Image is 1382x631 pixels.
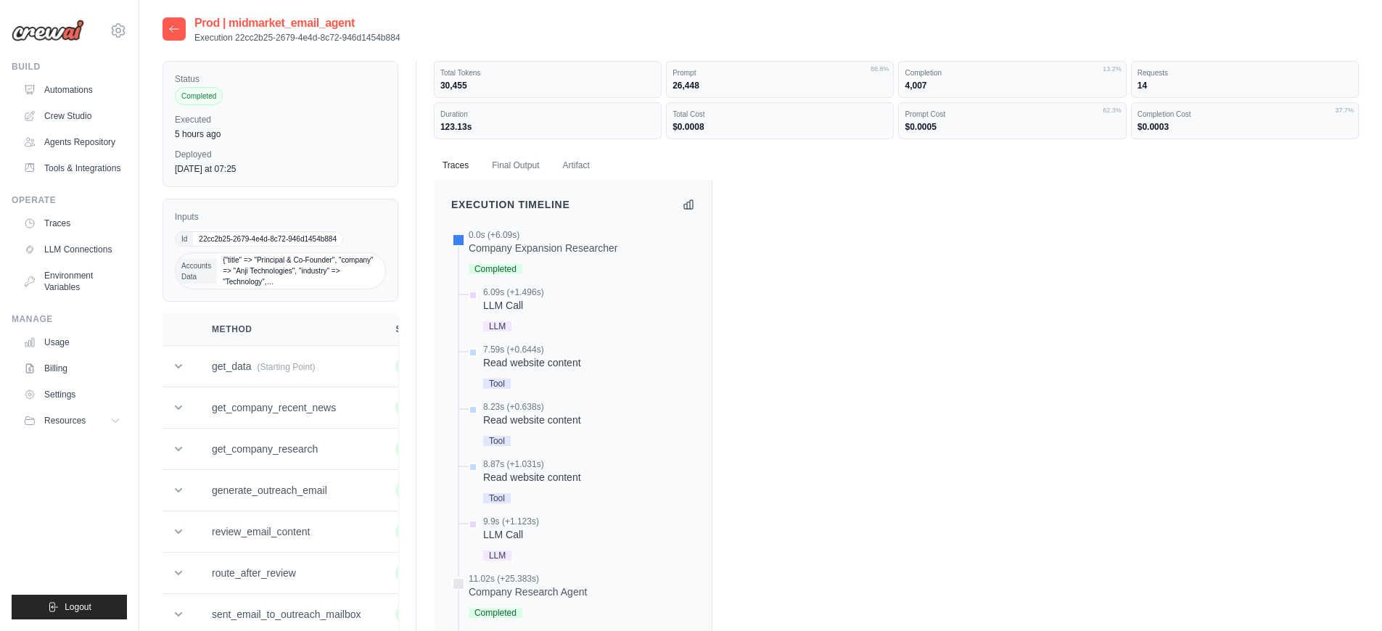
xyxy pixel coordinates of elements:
[395,482,452,499] span: Completed
[483,470,581,484] div: Read website content
[194,346,378,387] td: get_data
[1103,106,1122,116] span: 62.3%
[17,383,127,406] a: Settings
[17,238,127,261] a: LLM Connections
[176,232,193,246] span: Id
[175,129,221,139] time: October 14, 2025 at 11:19 CDT
[176,259,217,284] span: Accounts Data
[395,564,452,582] span: Completed
[483,413,581,427] div: Read website content
[434,151,477,181] button: Traces
[17,104,127,128] a: Crew Studio
[175,73,386,85] label: Status
[194,470,378,511] td: generate_outreach_email
[65,601,91,613] span: Logout
[483,298,544,313] div: LLM Call
[1335,106,1354,116] span: 37.7%
[469,608,522,618] span: Completed
[12,595,127,619] button: Logout
[440,121,655,133] dd: 123.13s
[1138,109,1352,120] dt: Completion Cost
[673,109,887,120] dt: Total Cost
[395,606,452,623] span: Completed
[217,253,385,289] span: {"title" => "Principal & Co-Founder", "company" => "Anji Technologies", "industry" => "Technology",…
[175,149,386,160] label: Deployed
[483,458,581,470] div: 8.87s (+1.031s)
[469,573,587,585] div: 11.02s (+25.383s)
[469,229,617,241] div: 0.0s (+6.09s)
[17,157,127,180] a: Tools & Integrations
[44,415,86,426] span: Resources
[1138,121,1352,133] dd: $0.0003
[194,32,400,44] p: Execution 22cc2b25-2679-4e4d-8c72-946d1454b884
[871,65,889,75] span: 86.8%
[194,387,378,429] td: get_company_recent_news
[193,232,342,246] span: 22cc2b25-2679-4e4d-8c72-946d1454b884
[440,109,655,120] dt: Duration
[483,355,581,370] div: Read website content
[17,78,127,102] a: Automations
[483,493,511,503] span: Tool
[483,286,544,298] div: 6.09s (+1.496s)
[194,313,378,346] th: Method
[175,114,386,125] label: Executed
[440,80,655,91] dd: 30,455
[483,516,539,527] div: 9.9s (+1.123s)
[175,87,223,105] span: Completed
[483,151,548,181] button: Final Output
[673,80,887,91] dd: 26,448
[194,553,378,594] td: route_after_review
[194,511,378,553] td: review_email_content
[483,344,581,355] div: 7.59s (+0.644s)
[483,401,581,413] div: 8.23s (+0.638s)
[451,197,570,212] h2: Execution Timeline
[175,211,386,223] label: Inputs
[483,550,511,561] span: LLM
[12,20,84,41] img: Logo
[1103,65,1122,75] span: 13.2%
[483,321,511,331] span: LLM
[554,151,599,181] button: Artifact
[395,523,452,540] span: Completed
[12,194,127,206] div: Operate
[17,212,127,235] a: Traces
[194,15,400,32] h2: Prod | midmarket_email_agent
[17,331,127,354] a: Usage
[395,399,452,416] span: Completed
[905,109,1119,120] dt: Prompt Cost
[483,436,511,446] span: Tool
[483,527,539,542] div: LLM Call
[194,429,378,470] td: get_company_research
[469,264,522,274] span: Completed
[175,164,236,174] time: October 13, 2025 at 07:25 CDT
[1138,67,1352,78] dt: Requests
[673,67,887,78] dt: Prompt
[12,61,127,73] div: Build
[395,358,452,375] span: Completed
[1138,80,1352,91] dd: 14
[17,357,127,380] a: Billing
[258,362,316,372] span: (Starting Point)
[17,264,127,299] a: Environment Variables
[17,131,127,154] a: Agents Repository
[469,241,617,255] div: Company Expansion Researcher
[440,67,655,78] dt: Total Tokens
[469,585,587,599] div: Company Research Agent
[483,379,511,389] span: Tool
[12,313,127,325] div: Manage
[17,409,127,432] button: Resources
[673,121,887,133] dd: $0.0008
[905,121,1119,133] dd: $0.0005
[395,440,452,458] span: Completed
[905,67,1119,78] dt: Completion
[905,80,1119,91] dd: 4,007
[378,313,469,346] th: Status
